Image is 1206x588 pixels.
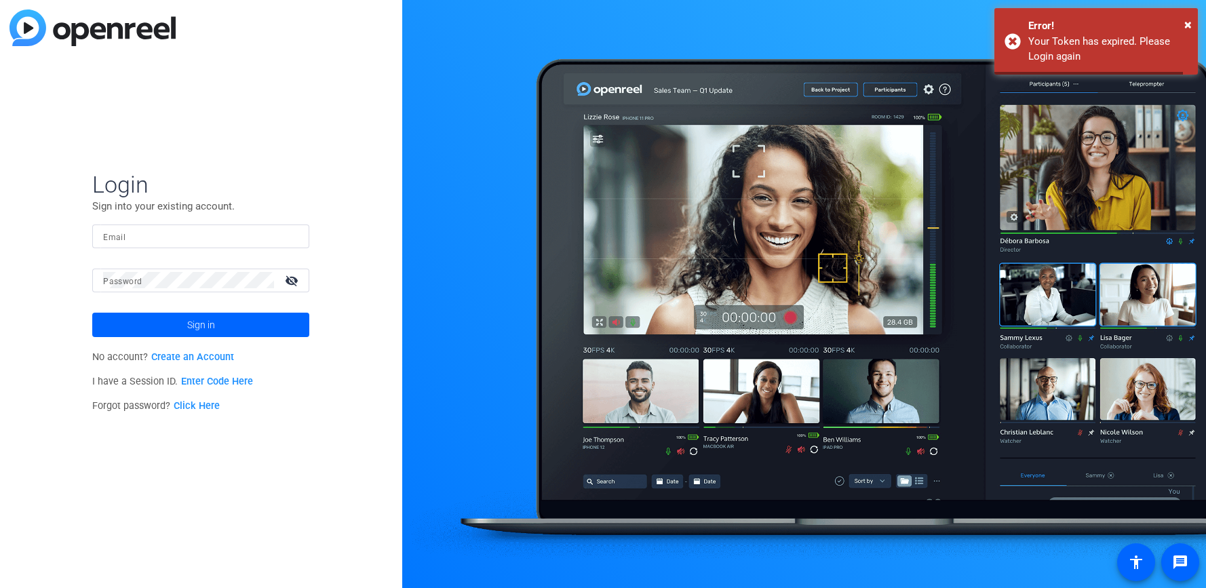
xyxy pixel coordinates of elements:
[1028,18,1188,34] div: Error!
[181,376,253,387] a: Enter Code Here
[92,170,309,199] span: Login
[9,9,176,46] img: blue-gradient.svg
[103,277,142,286] mat-label: Password
[151,351,234,363] a: Create an Account
[92,376,253,387] span: I have a Session ID.
[1172,554,1188,570] mat-icon: message
[174,400,220,412] a: Click Here
[1184,14,1192,35] button: Close
[277,271,309,290] mat-icon: visibility_off
[1128,554,1144,570] mat-icon: accessibility
[187,308,215,342] span: Sign in
[92,400,220,412] span: Forgot password?
[92,351,234,363] span: No account?
[103,228,298,244] input: Enter Email Address
[1028,34,1188,64] div: Your Token has expired. Please Login again
[103,233,125,242] mat-label: Email
[92,199,309,214] p: Sign into your existing account.
[92,313,309,337] button: Sign in
[1184,16,1192,33] span: ×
